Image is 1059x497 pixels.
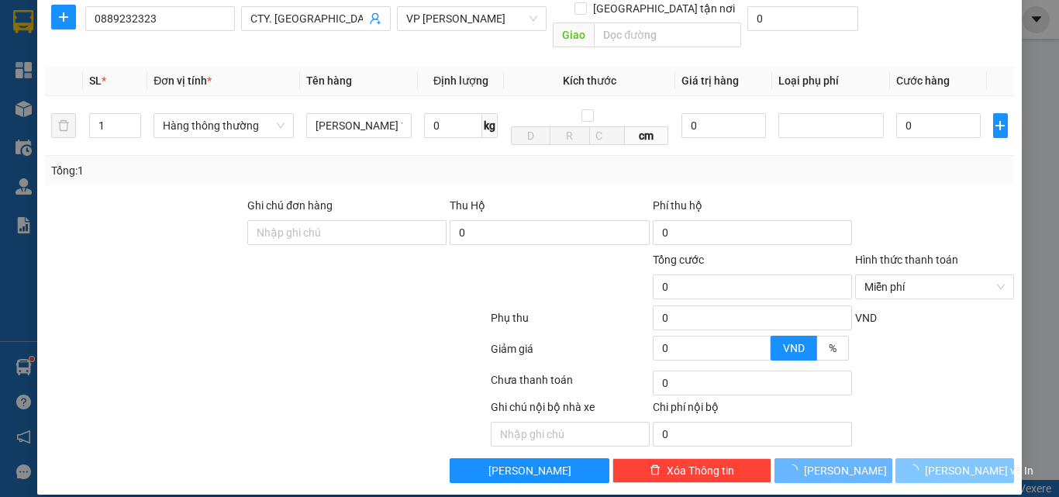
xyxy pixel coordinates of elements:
[804,462,887,479] span: [PERSON_NAME]
[51,113,76,138] button: delete
[149,70,185,81] span: Website
[667,462,734,479] span: Xóa Thông tin
[855,312,877,324] span: VND
[653,254,704,266] span: Tổng cước
[681,113,766,138] input: 0
[406,7,537,30] span: VP LÊ HỒNG PHONG
[594,22,741,47] input: Dọc đường
[51,5,76,29] button: plus
[783,342,805,354] span: VND
[67,113,114,125] span: sun Dental
[747,6,858,31] input: Cước giao hàng
[653,197,852,220] div: Phí thu hộ
[149,67,286,82] strong: : [DOMAIN_NAME]
[553,22,594,47] span: Giao
[247,199,333,212] label: Ghi chú đơn hàng
[247,220,447,245] input: Ghi chú đơn hàng
[89,74,102,87] span: SL
[864,275,1005,299] span: Miễn phí
[895,458,1014,483] button: [PERSON_NAME] và In
[491,422,650,447] input: Nhập ghi chú
[10,15,75,80] img: logo
[612,458,771,483] button: deleteXóa Thông tin
[787,464,804,475] span: loading
[896,74,950,87] span: Cước hàng
[16,113,64,125] strong: Người gửi:
[306,74,352,87] span: Tên hàng
[625,126,669,145] span: cm
[589,126,625,145] input: C
[774,458,893,483] button: [PERSON_NAME]
[112,14,323,30] strong: CÔNG TY TNHH VĨNH QUANG
[772,66,890,96] th: Loại phụ phí
[450,458,609,483] button: [PERSON_NAME]
[829,342,837,354] span: %
[511,126,550,145] input: D
[52,11,75,23] span: plus
[993,113,1008,138] button: plus
[489,371,651,399] div: Chưa thanh toán
[163,114,285,137] span: Hàng thông thường
[17,90,161,106] span: VP gửi:
[369,12,381,25] span: user-add
[563,74,616,87] span: Kích thước
[550,126,589,145] input: R
[482,113,498,138] span: kg
[650,464,661,477] span: delete
[489,340,651,368] div: Giảm giá
[51,162,410,179] div: Tổng: 1
[306,113,412,138] input: VD: Bàn, Ghế
[488,462,571,479] span: [PERSON_NAME]
[681,74,739,87] span: Giá trị hàng
[653,399,852,422] div: Chi phí nội bộ
[450,199,485,212] span: Thu Hộ
[994,119,1007,132] span: plus
[489,309,651,337] div: Phụ thu
[64,90,162,106] span: 64 Võ Chí Công
[433,74,488,87] span: Định lượng
[167,53,267,64] strong: Hotline : 0889 23 23 23
[925,462,1033,479] span: [PERSON_NAME] và In
[491,399,650,422] div: Ghi chú nội bộ nhà xe
[908,464,925,475] span: loading
[155,33,281,50] strong: PHIẾU GỬI HÀNG
[154,74,212,87] span: Đơn vị tính
[855,254,958,266] label: Hình thức thanh toán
